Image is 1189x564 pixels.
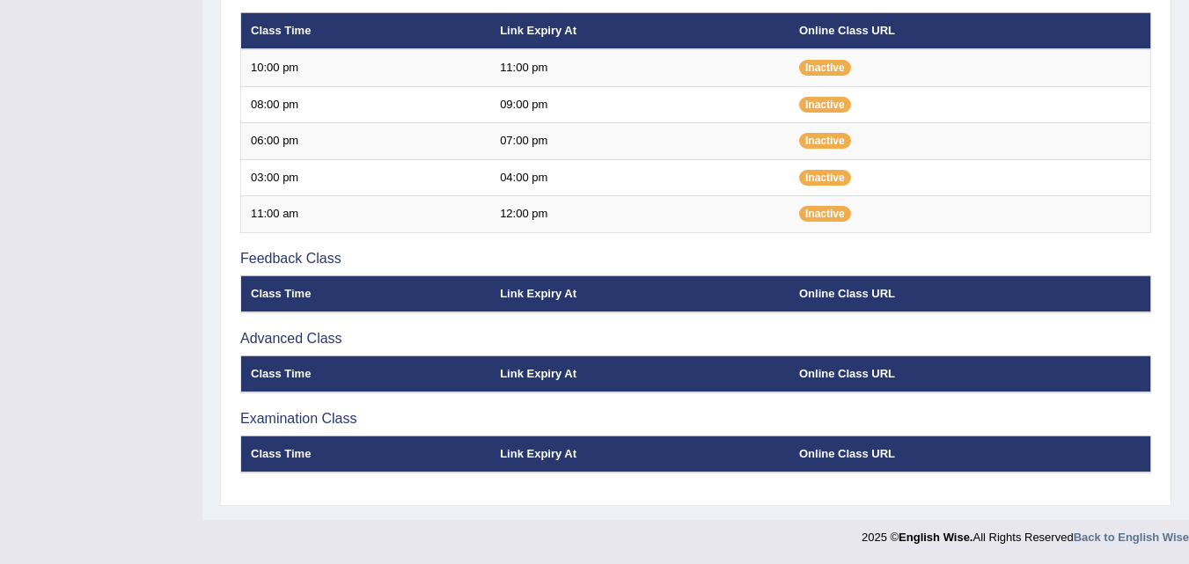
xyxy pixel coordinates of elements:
div: 2025 © All Rights Reserved [862,520,1189,546]
th: Link Expiry At [490,12,789,49]
td: 06:00 pm [241,123,491,160]
th: Online Class URL [789,12,1151,49]
h3: Feedback Class [240,251,1151,267]
th: Online Class URL [789,355,1151,392]
th: Class Time [241,436,491,472]
span: Inactive [799,206,851,222]
td: 08:00 pm [241,86,491,123]
th: Link Expiry At [490,275,789,312]
td: 03:00 pm [241,159,491,196]
td: 12:00 pm [490,196,789,233]
a: Back to English Wise [1074,531,1189,544]
span: Inactive [799,97,851,113]
span: Inactive [799,133,851,149]
td: 10:00 pm [241,49,491,86]
th: Link Expiry At [490,355,789,392]
span: Inactive [799,170,851,186]
th: Class Time [241,355,491,392]
th: Link Expiry At [490,436,789,472]
span: Inactive [799,60,851,76]
th: Class Time [241,275,491,312]
td: 07:00 pm [490,123,789,160]
td: 11:00 am [241,196,491,233]
h3: Examination Class [240,411,1151,427]
th: Class Time [241,12,491,49]
th: Online Class URL [789,436,1151,472]
td: 11:00 pm [490,49,789,86]
td: 09:00 pm [490,86,789,123]
strong: English Wise. [899,531,972,544]
td: 04:00 pm [490,159,789,196]
th: Online Class URL [789,275,1151,312]
h3: Advanced Class [240,331,1151,347]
